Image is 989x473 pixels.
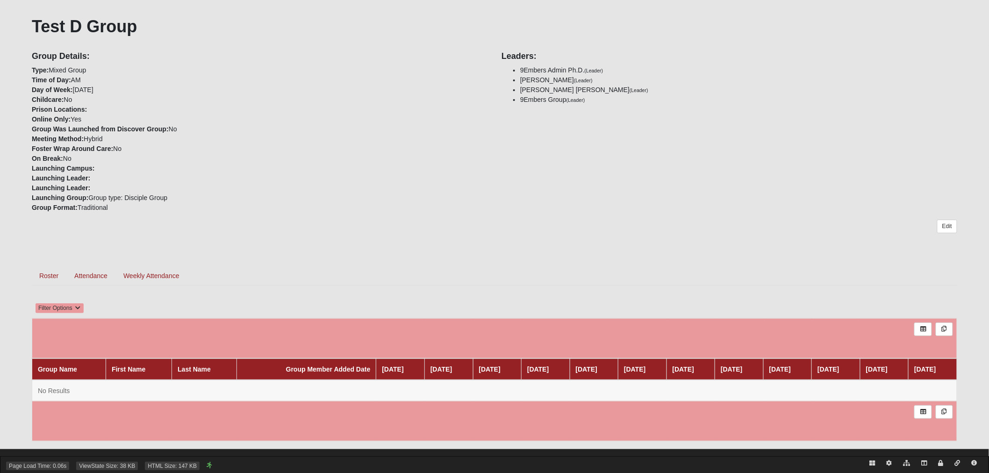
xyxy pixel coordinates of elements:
[866,365,888,373] a: [DATE]
[769,365,791,373] a: [DATE]
[32,165,95,172] strong: Launching Campus:
[32,66,49,74] strong: Type:
[32,76,71,84] strong: Time of Day:
[430,365,452,373] a: [DATE]
[32,51,487,62] h4: Group Details:
[32,106,87,113] strong: Prison Locations:
[864,457,881,470] a: Block Configuration (Alt-B)
[76,462,138,470] span: ViewState Size: 38 KB
[38,365,77,373] a: Group Name
[630,87,648,93] small: (Leader)
[817,365,839,373] a: [DATE]
[25,45,494,213] div: Mixed Group AM [DATE] No Yes No Hybrid No No Group type: Disciple Group Traditional
[576,365,597,373] a: [DATE]
[32,184,90,192] strong: Launching Leader:
[32,155,63,162] strong: On Break:
[585,68,603,73] small: (Leader)
[207,460,212,470] a: Web cache enabled
[36,303,84,313] button: Filter Options
[32,96,64,103] strong: Childcare:
[520,95,957,105] li: 9Embers Group
[32,194,88,201] strong: Launching Group:
[914,405,932,419] a: Export to Excel
[67,266,115,286] a: Attendance
[32,266,66,286] a: Roster
[624,365,645,373] a: [DATE]
[145,462,200,470] span: HTML Size: 147 KB
[382,365,403,373] a: [DATE]
[9,463,66,469] a: Page Load Time: 0.06s
[574,78,593,83] small: (Leader)
[32,86,73,93] strong: Day of Week:
[936,322,953,336] a: Merge Records into Merge Template
[914,322,932,336] a: Export to Excel
[933,457,949,470] a: Page Security
[520,65,957,75] li: 9Embers Admin Ph.D.
[914,365,936,373] a: [DATE]
[566,97,585,103] small: (Leader)
[32,174,90,182] strong: Launching Leader:
[32,125,169,133] strong: Group Was Launched from Discover Group:
[527,365,549,373] a: [DATE]
[112,365,145,373] a: First Name
[721,365,742,373] a: [DATE]
[32,115,71,123] strong: Online Only:
[38,387,70,394] span: No Results
[286,365,371,373] a: Group Member Added Date
[502,51,957,62] h4: Leaders:
[673,365,694,373] a: [DATE]
[32,145,113,152] strong: Foster Wrap Around Care:
[937,220,957,233] a: Edit
[32,204,78,211] strong: Group Format:
[949,457,966,470] a: Add Short Link
[881,457,898,470] a: Page Properties (Alt+P)
[898,457,916,470] a: Child Pages (Alt+L)
[916,457,933,470] a: Page Zones (Alt+Z)
[32,135,84,143] strong: Meeting Method:
[520,85,957,95] li: [PERSON_NAME] [PERSON_NAME]
[116,266,187,286] a: Weekly Attendance
[966,457,983,470] a: Rock Information
[479,365,501,373] a: [DATE]
[178,365,211,373] a: Last Name
[520,75,957,85] li: [PERSON_NAME]
[32,16,957,36] h1: Test D Group
[936,405,953,419] a: Merge Records into Merge Template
